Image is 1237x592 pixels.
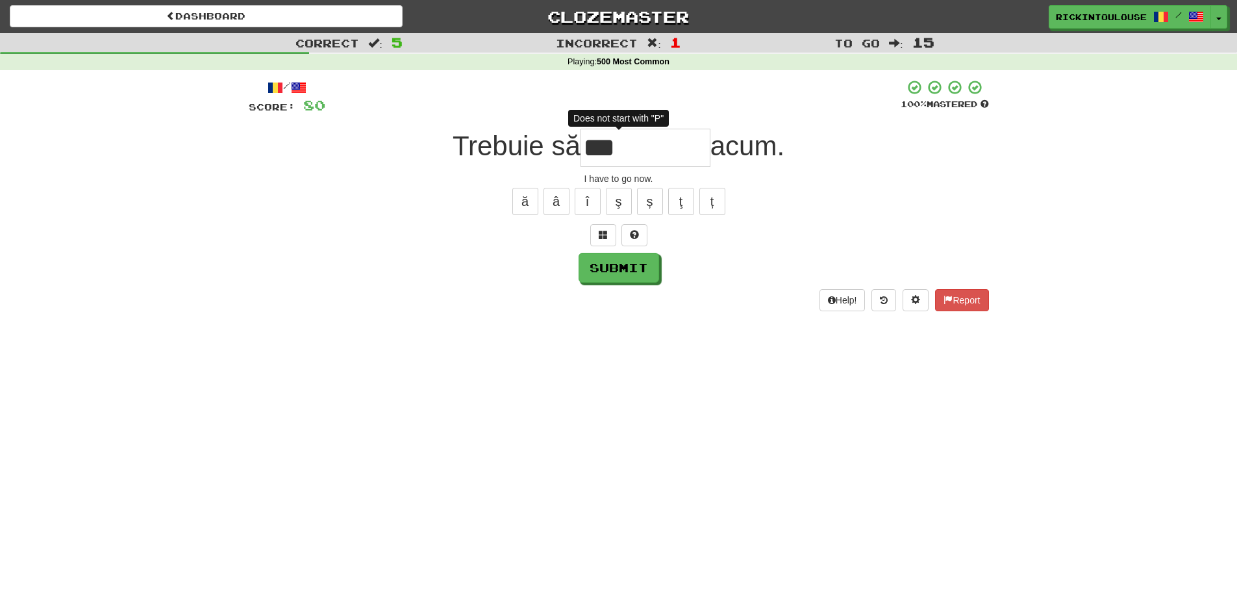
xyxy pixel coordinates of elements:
span: 1 [670,34,681,50]
span: : [368,38,382,49]
button: ă [512,188,538,215]
span: 5 [392,34,403,50]
span: Incorrect [556,36,638,49]
button: â [544,188,569,215]
span: : [889,38,903,49]
button: Single letter hint - you only get 1 per sentence and score half the points! alt+h [621,224,647,246]
a: Dashboard [10,5,403,27]
span: acum. [710,131,784,161]
button: î [575,188,601,215]
button: ș [637,188,663,215]
strong: 500 Most Common [597,57,669,66]
button: Submit [579,253,659,283]
div: I have to go now. [249,172,989,185]
button: Switch sentence to multiple choice alt+p [590,224,616,246]
span: RickinToulouse [1056,11,1147,23]
a: RickinToulouse / [1049,5,1211,29]
button: Help! [819,289,866,311]
span: : [647,38,661,49]
span: Trebuie să [453,131,581,161]
button: ţ [668,188,694,215]
button: Report [935,289,988,311]
span: To go [834,36,880,49]
div: Does not start with "P" [568,110,669,127]
span: Score: [249,101,295,112]
a: Clozemaster [422,5,815,28]
span: / [1175,10,1182,19]
div: / [249,79,325,96]
span: 80 [303,97,325,113]
button: ț [699,188,725,215]
span: 100 % [901,99,927,109]
span: 15 [912,34,934,50]
button: ş [606,188,632,215]
button: Round history (alt+y) [871,289,896,311]
span: Correct [295,36,359,49]
div: Mastered [901,99,989,110]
